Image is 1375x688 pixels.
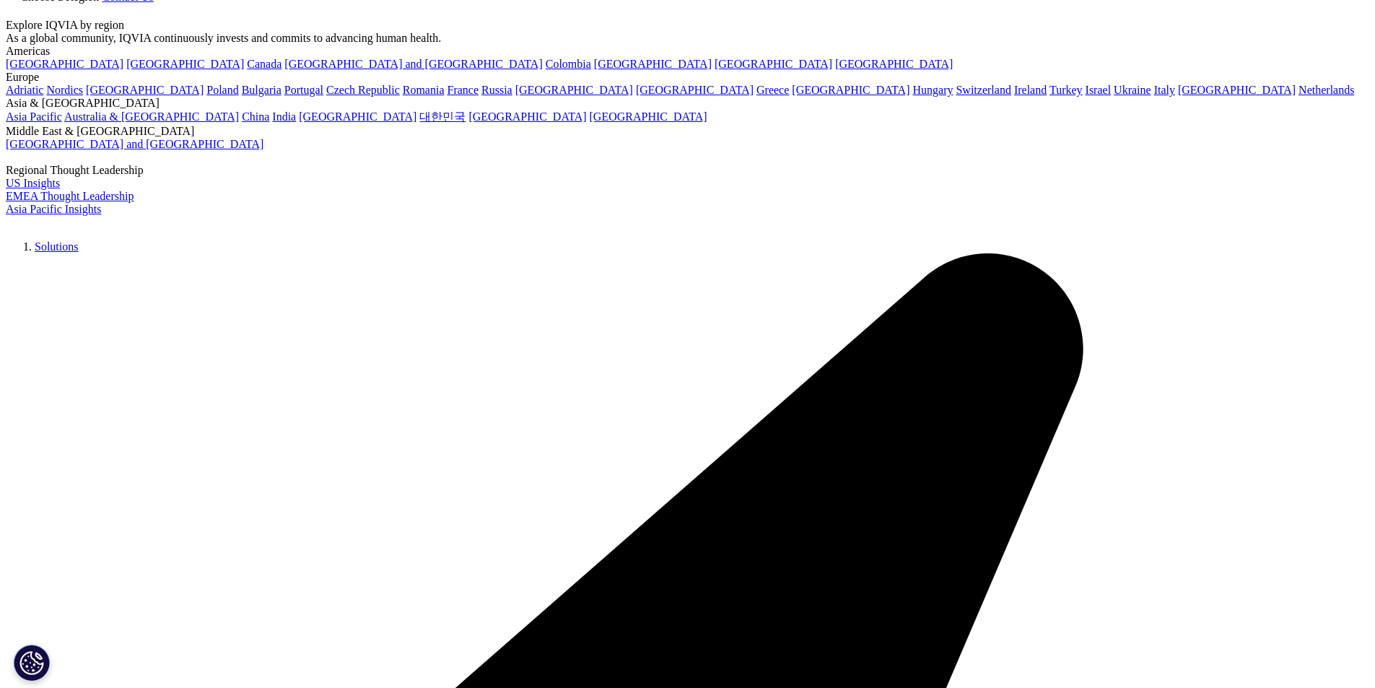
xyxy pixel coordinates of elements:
[6,190,134,202] a: EMEA Thought Leadership
[242,84,281,96] a: Bulgaria
[6,58,123,70] a: [GEOGRAPHIC_DATA]
[756,84,789,96] a: Greece
[481,84,512,96] a: Russia
[1014,84,1047,96] a: Ireland
[242,110,269,123] a: China
[1298,84,1354,96] a: Netherlands
[468,110,586,123] a: [GEOGRAPHIC_DATA]
[126,58,244,70] a: [GEOGRAPHIC_DATA]
[590,110,707,123] a: [GEOGRAPHIC_DATA]
[6,138,263,150] a: [GEOGRAPHIC_DATA] and [GEOGRAPHIC_DATA]
[6,125,1369,138] div: Middle East & [GEOGRAPHIC_DATA]
[6,203,101,215] a: Asia Pacific Insights
[1049,84,1083,96] a: Turkey
[715,58,832,70] a: [GEOGRAPHIC_DATA]
[403,84,445,96] a: Romania
[247,58,281,70] a: Canada
[299,110,416,123] a: [GEOGRAPHIC_DATA]
[546,58,591,70] a: Colombia
[206,84,238,96] a: Poland
[1178,84,1296,96] a: [GEOGRAPHIC_DATA]
[448,84,479,96] a: France
[64,110,239,123] a: Australia & [GEOGRAPHIC_DATA]
[326,84,400,96] a: Czech Republic
[515,84,633,96] a: [GEOGRAPHIC_DATA]
[912,84,953,96] a: Hungary
[6,97,1369,110] div: Asia & [GEOGRAPHIC_DATA]
[1114,84,1151,96] a: Ukraine
[1086,84,1112,96] a: Israel
[419,110,466,123] a: 대한민국
[956,84,1010,96] a: Switzerland
[272,110,296,123] a: India
[835,58,953,70] a: [GEOGRAPHIC_DATA]
[14,645,50,681] button: 쿠키 설정
[6,19,1369,32] div: Explore IQVIA by region
[284,84,323,96] a: Portugal
[86,84,204,96] a: [GEOGRAPHIC_DATA]
[6,45,1369,58] div: Americas
[35,240,78,253] a: Solutions
[46,84,83,96] a: Nordics
[6,164,1369,177] div: Regional Thought Leadership
[6,177,60,189] a: US Insights
[594,58,712,70] a: [GEOGRAPHIC_DATA]
[6,71,1369,84] div: Europe
[284,58,542,70] a: [GEOGRAPHIC_DATA] and [GEOGRAPHIC_DATA]
[636,84,754,96] a: [GEOGRAPHIC_DATA]
[6,32,1369,45] div: As a global community, IQVIA continuously invests and commits to advancing human health.
[6,84,43,96] a: Adriatic
[1154,84,1175,96] a: Italy
[6,110,62,123] a: Asia Pacific
[792,84,909,96] a: [GEOGRAPHIC_DATA]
